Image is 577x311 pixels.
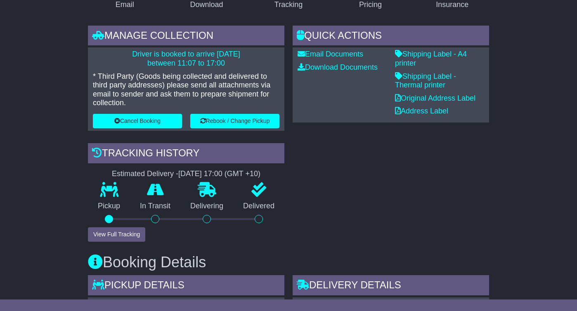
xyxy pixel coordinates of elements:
div: Pickup Details [88,275,284,297]
div: Manage collection [88,26,284,48]
div: Estimated Delivery - [88,170,284,179]
a: Shipping Label - A4 printer [395,50,467,67]
button: View Full Tracking [88,227,145,242]
a: Shipping Label - Thermal printer [395,72,456,90]
p: Delivering [180,202,233,211]
p: Driver is booked to arrive [DATE] between 11:07 to 17:00 [93,50,279,68]
p: * Third Party (Goods being collected and delivered to third party addresses) please send all atta... [93,72,279,108]
h3: Booking Details [88,254,489,271]
button: Rebook / Change Pickup [190,114,279,128]
a: Download Documents [298,63,378,71]
div: Tracking history [88,143,284,165]
p: Pickup [88,202,130,211]
p: In Transit [130,202,180,211]
a: Original Address Label [395,94,475,102]
div: Quick Actions [293,26,489,48]
button: Cancel Booking [93,114,182,128]
a: Address Label [395,107,448,115]
a: Email Documents [298,50,363,58]
div: [DATE] 17:00 (GMT +10) [178,170,260,179]
div: Delivery Details [293,275,489,297]
p: Delivered [233,202,284,211]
